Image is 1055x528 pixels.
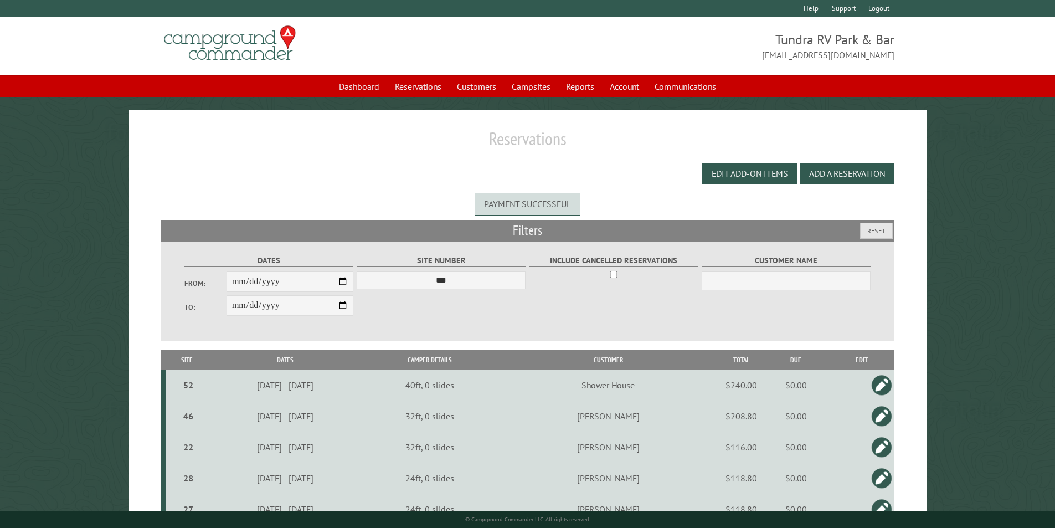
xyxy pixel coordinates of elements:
[648,76,723,97] a: Communications
[719,401,764,432] td: $208.80
[497,401,719,432] td: [PERSON_NAME]
[362,432,497,463] td: 32ft, 0 slides
[719,370,764,401] td: $240.00
[161,128,895,158] h1: Reservations
[860,223,893,239] button: Reset
[497,350,719,370] th: Customer
[171,411,206,422] div: 46
[362,494,497,525] td: 24ft, 0 slides
[161,220,895,241] h2: Filters
[828,350,895,370] th: Edit
[171,442,206,453] div: 22
[764,401,828,432] td: $0.00
[603,76,646,97] a: Account
[362,463,497,494] td: 24ft, 0 slides
[702,254,871,267] label: Customer Name
[764,370,828,401] td: $0.00
[719,463,764,494] td: $118.80
[764,463,828,494] td: $0.00
[209,411,361,422] div: [DATE] - [DATE]
[800,163,894,184] button: Add a Reservation
[764,432,828,463] td: $0.00
[209,473,361,484] div: [DATE] - [DATE]
[357,254,526,267] label: Site Number
[559,76,601,97] a: Reports
[497,432,719,463] td: [PERSON_NAME]
[166,350,208,370] th: Site
[362,401,497,432] td: 32ft, 0 slides
[171,473,206,484] div: 28
[764,494,828,525] td: $0.00
[719,350,764,370] th: Total
[475,193,580,215] div: Payment successful
[719,494,764,525] td: $118.80
[450,76,503,97] a: Customers
[208,350,363,370] th: Dates
[184,278,227,289] label: From:
[209,504,361,515] div: [DATE] - [DATE]
[161,22,299,65] img: Campground Commander
[332,76,386,97] a: Dashboard
[528,30,895,61] span: Tundra RV Park & Bar [EMAIL_ADDRESS][DOMAIN_NAME]
[764,350,828,370] th: Due
[209,380,361,391] div: [DATE] - [DATE]
[171,380,206,391] div: 52
[171,504,206,515] div: 27
[465,516,590,523] small: © Campground Commander LLC. All rights reserved.
[719,432,764,463] td: $116.00
[209,442,361,453] div: [DATE] - [DATE]
[388,76,448,97] a: Reservations
[362,370,497,401] td: 40ft, 0 slides
[497,463,719,494] td: [PERSON_NAME]
[505,76,557,97] a: Campsites
[529,254,698,267] label: Include Cancelled Reservations
[702,163,797,184] button: Edit Add-on Items
[497,370,719,401] td: Shower House
[184,254,353,267] label: Dates
[184,302,227,312] label: To:
[362,350,497,370] th: Camper Details
[497,494,719,525] td: [PERSON_NAME]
